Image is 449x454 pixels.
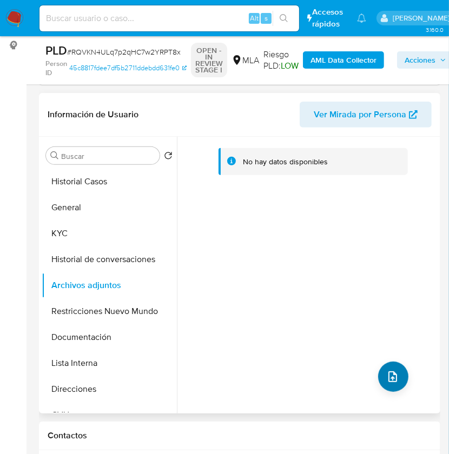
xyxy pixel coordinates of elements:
[48,430,432,441] h1: Contactos
[48,109,138,120] h1: Información de Usuario
[426,25,444,34] span: 3.160.0
[45,42,67,59] b: PLD
[42,221,177,246] button: KYC
[314,102,406,128] span: Ver Mirada por Persona
[50,151,59,160] button: Buscar
[42,376,177,402] button: Direcciones
[39,11,299,25] input: Buscar usuario o caso...
[42,298,177,324] button: Restricciones Nuevo Mundo
[61,151,155,161] input: Buscar
[42,246,177,272] button: Historial de conversaciones
[311,51,377,69] b: AML Data Collector
[250,13,259,23] span: Alt
[69,59,187,78] a: 45c8817fdee7df5b2711ddebdd631fe0
[42,169,177,195] button: Historial Casos
[281,59,299,72] span: LOW
[42,324,177,350] button: Documentación
[232,55,259,66] div: MLA
[164,151,173,163] button: Volver al orden por defecto
[263,49,299,72] span: Riesgo PLD:
[45,59,67,78] b: Person ID
[300,102,432,128] button: Ver Mirada por Persona
[42,272,177,298] button: Archivos adjuntos
[303,51,384,69] button: AML Data Collector
[312,6,347,29] span: Accesos rápidos
[273,11,295,26] button: search-icon
[67,46,181,57] span: # RQVKN4ULq7p2qHC7w2YRPT8x
[42,195,177,221] button: General
[378,362,408,392] button: upload-file
[357,14,366,23] a: Notificaciones
[243,157,328,167] div: No hay datos disponibles
[191,43,227,77] p: OPEN - IN REVIEW STAGE I
[42,402,177,428] button: CVU
[405,51,435,69] span: Acciones
[265,13,268,23] span: s
[42,350,177,376] button: Lista Interna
